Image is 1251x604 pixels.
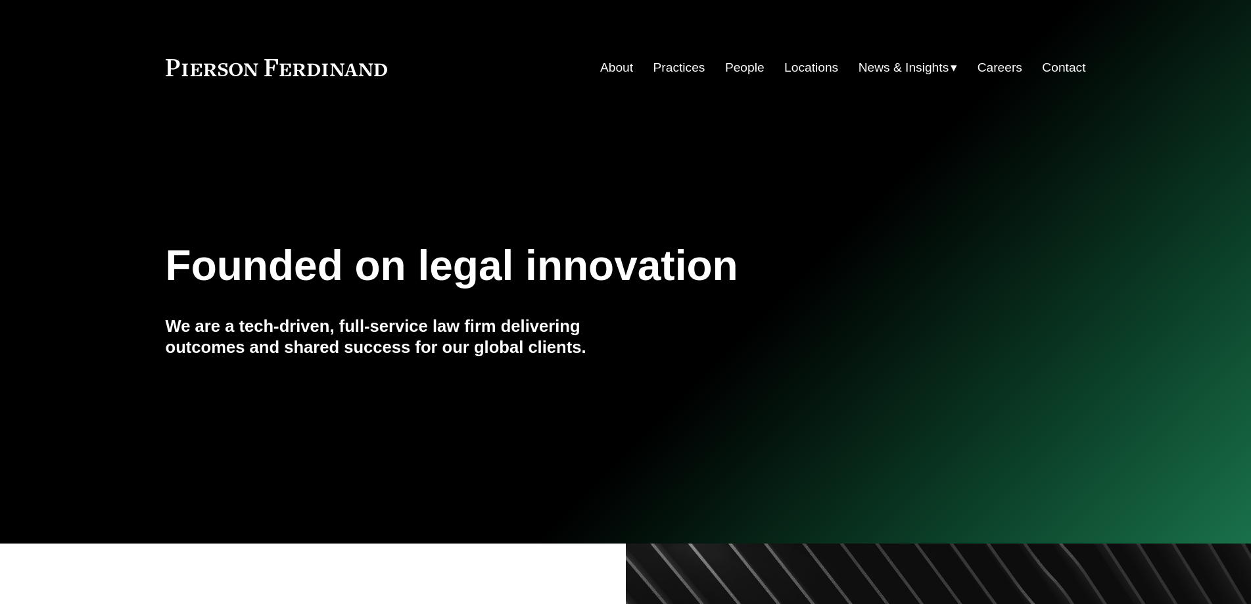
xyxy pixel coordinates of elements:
a: Locations [784,55,838,80]
a: folder dropdown [859,55,958,80]
a: Practices [653,55,705,80]
h1: Founded on legal innovation [166,242,933,290]
a: About [600,55,633,80]
a: Careers [978,55,1022,80]
h4: We are a tech-driven, full-service law firm delivering outcomes and shared success for our global... [166,315,626,358]
a: People [725,55,765,80]
span: News & Insights [859,57,949,80]
a: Contact [1042,55,1085,80]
